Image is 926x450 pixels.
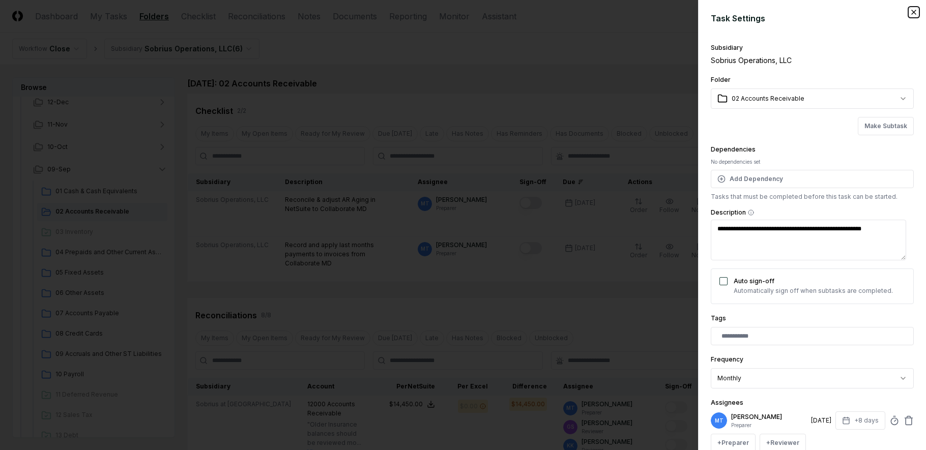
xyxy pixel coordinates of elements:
div: [DATE] [811,416,831,425]
button: Make Subtask [858,117,914,135]
label: Tags [711,314,726,322]
label: Assignees [711,399,743,406]
span: MT [715,417,724,425]
h2: Task Settings [711,12,914,24]
p: Automatically sign off when subtasks are completed. [734,286,893,295]
p: [PERSON_NAME] [731,412,807,422]
label: Dependencies [711,145,756,153]
label: Auto sign-off [734,277,774,285]
div: Sobrius Operations, LLC [711,55,914,66]
label: Folder [711,76,731,83]
label: Frequency [711,355,743,363]
button: Add Dependency [711,170,914,188]
div: Subsidiary [711,45,914,51]
div: No dependencies set [711,158,914,166]
label: Description [711,209,914,216]
button: Description [748,209,754,216]
button: +8 days [835,411,885,430]
p: Preparer [731,422,807,429]
p: Tasks that must be completed before this task can be started. [711,192,914,201]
